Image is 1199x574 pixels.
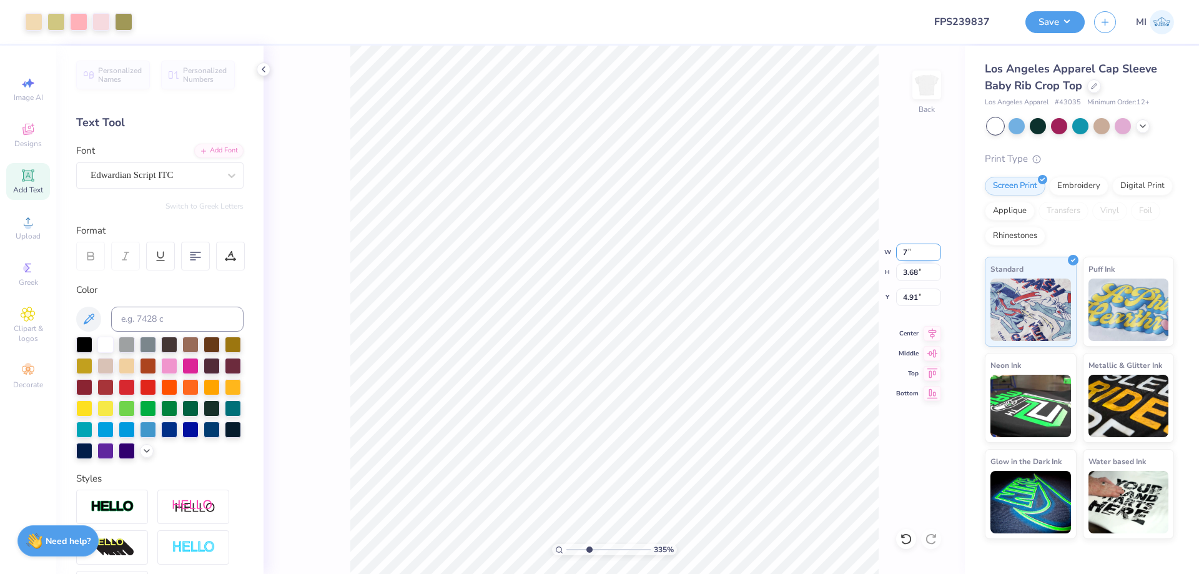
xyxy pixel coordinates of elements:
[896,369,919,378] span: Top
[1087,97,1150,108] span: Minimum Order: 12 +
[1088,375,1169,437] img: Metallic & Glitter Ink
[172,499,215,515] img: Shadow
[76,472,244,486] div: Styles
[98,66,142,84] span: Personalized Names
[1088,455,1146,468] span: Water based Ink
[1088,471,1169,533] img: Water based Ink
[654,544,674,555] span: 335 %
[16,231,41,241] span: Upload
[914,72,939,97] img: Back
[13,185,43,195] span: Add Text
[14,139,42,149] span: Designs
[1049,177,1108,195] div: Embroidery
[896,349,919,358] span: Middle
[1092,202,1127,220] div: Vinyl
[1136,15,1147,29] span: MI
[1025,11,1085,33] button: Save
[924,9,1016,34] input: Untitled Design
[91,500,134,514] img: Stroke
[1088,262,1115,275] span: Puff Ink
[896,389,919,398] span: Bottom
[990,455,1062,468] span: Glow in the Dark Ink
[1131,202,1160,220] div: Foil
[111,307,244,332] input: e.g. 7428 c
[1088,359,1162,372] span: Metallic & Glitter Ink
[76,224,245,238] div: Format
[14,92,43,102] span: Image AI
[990,471,1071,533] img: Glow in the Dark Ink
[46,535,91,547] strong: Need help?
[165,201,244,211] button: Switch to Greek Letters
[194,144,244,158] div: Add Font
[1150,10,1174,34] img: Mark Isaac
[1055,97,1081,108] span: # 43035
[919,104,935,115] div: Back
[183,66,227,84] span: Personalized Numbers
[76,144,95,158] label: Font
[1088,279,1169,341] img: Puff Ink
[985,97,1049,108] span: Los Angeles Apparel
[985,61,1157,93] span: Los Angeles Apparel Cap Sleeve Baby Rib Crop Top
[1039,202,1088,220] div: Transfers
[985,177,1045,195] div: Screen Print
[19,277,38,287] span: Greek
[985,152,1174,166] div: Print Type
[990,279,1071,341] img: Standard
[76,114,244,131] div: Text Tool
[990,375,1071,437] img: Neon Ink
[990,262,1024,275] span: Standard
[172,540,215,555] img: Negative Space
[985,202,1035,220] div: Applique
[13,380,43,390] span: Decorate
[91,538,134,558] img: 3d Illusion
[985,227,1045,245] div: Rhinestones
[896,329,919,338] span: Center
[76,283,244,297] div: Color
[1112,177,1173,195] div: Digital Print
[990,359,1021,372] span: Neon Ink
[6,324,50,344] span: Clipart & logos
[1136,10,1174,34] a: MI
